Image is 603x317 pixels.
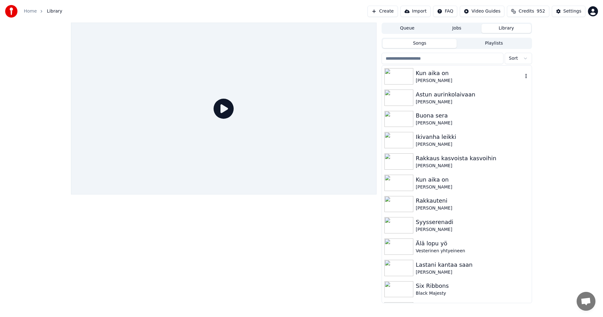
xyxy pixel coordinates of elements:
[416,196,529,205] div: Rakkauteni
[416,154,529,163] div: Rakkaus kasvoista kasvoihin
[400,6,431,17] button: Import
[507,6,549,17] button: Credits952
[519,8,534,14] span: Credits
[460,6,504,17] button: Video Guides
[416,90,529,99] div: Astun aurinkolaivaan
[416,163,529,169] div: [PERSON_NAME]
[577,292,595,311] a: Avoin keskustelu
[416,78,523,84] div: [PERSON_NAME]
[367,6,398,17] button: Create
[24,8,62,14] nav: breadcrumb
[481,24,531,33] button: Library
[416,133,529,141] div: Ikivanha leikki
[416,290,529,297] div: Black Majesty
[416,260,529,269] div: Lastani kantaa saan
[416,111,529,120] div: Buona sera
[457,39,531,48] button: Playlists
[509,55,518,62] span: Sort
[416,99,529,105] div: [PERSON_NAME]
[416,227,529,233] div: [PERSON_NAME]
[383,39,457,48] button: Songs
[537,8,545,14] span: 952
[416,281,529,290] div: Six Ribbons
[552,6,585,17] button: Settings
[416,205,529,211] div: [PERSON_NAME]
[24,8,37,14] a: Home
[416,269,529,276] div: [PERSON_NAME]
[433,6,457,17] button: FAQ
[416,248,529,254] div: Vesterinen yhtyeineen
[416,69,523,78] div: Kun aika on
[47,8,62,14] span: Library
[416,120,529,126] div: [PERSON_NAME]
[416,141,529,148] div: [PERSON_NAME]
[416,184,529,190] div: [PERSON_NAME]
[5,5,18,18] img: youka
[416,175,529,184] div: Kun aika on
[416,218,529,227] div: Syysserenadi
[563,8,581,14] div: Settings
[416,239,529,248] div: Älä lopu yö
[383,24,432,33] button: Queue
[432,24,482,33] button: Jobs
